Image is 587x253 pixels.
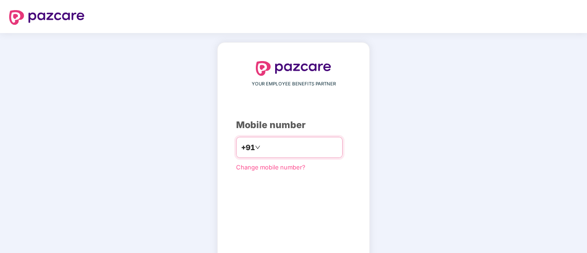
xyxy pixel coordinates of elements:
div: Mobile number [236,118,351,132]
img: logo [9,10,85,25]
span: down [255,145,260,150]
a: Change mobile number? [236,163,305,171]
span: YOUR EMPLOYEE BENEFITS PARTNER [252,80,336,88]
span: +91 [241,142,255,153]
img: logo [256,61,331,76]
